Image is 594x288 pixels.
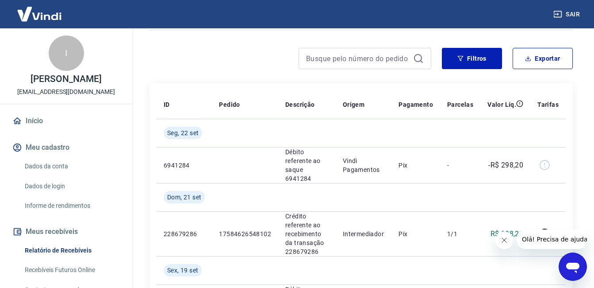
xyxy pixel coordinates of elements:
[31,74,101,84] p: [PERSON_NAME]
[21,157,122,175] a: Dados da conta
[517,230,587,249] iframe: Mensagem da empresa
[164,100,170,109] p: ID
[167,128,199,137] span: Seg, 22 set
[5,6,74,13] span: Olá! Precisa de ajuda?
[491,229,524,239] p: R$ 298,20
[11,111,122,131] a: Início
[17,87,115,97] p: [EMAIL_ADDRESS][DOMAIN_NAME]
[447,230,473,238] p: 1/1
[219,100,240,109] p: Pedido
[513,48,573,69] button: Exportar
[552,6,583,23] button: Sair
[399,100,433,109] p: Pagamento
[11,222,122,241] button: Meus recebíveis
[21,197,122,215] a: Informe de rendimentos
[343,156,385,174] p: Vindi Pagamentos
[495,231,513,249] iframe: Fechar mensagem
[488,160,523,171] p: -R$ 298,20
[285,148,329,183] p: Débito referente ao saque 6941284
[164,161,205,170] p: 6941284
[11,138,122,157] button: Meu cadastro
[219,230,271,238] p: 17584626548102
[49,35,84,71] div: I
[399,230,433,238] p: Pix
[559,253,587,281] iframe: Botão para abrir a janela de mensagens
[442,48,502,69] button: Filtros
[11,0,68,27] img: Vindi
[343,230,385,238] p: Intermediador
[306,52,410,65] input: Busque pelo número do pedido
[447,100,473,109] p: Parcelas
[343,100,364,109] p: Origem
[164,230,205,238] p: 228679286
[21,261,122,279] a: Recebíveis Futuros Online
[285,212,329,256] p: Crédito referente ao recebimento da transação 228679286
[447,161,473,170] p: -
[399,161,433,170] p: Pix
[285,100,315,109] p: Descrição
[167,266,198,275] span: Sex, 19 set
[537,100,559,109] p: Tarifas
[167,193,201,202] span: Dom, 21 set
[21,241,122,260] a: Relatório de Recebíveis
[21,177,122,195] a: Dados de login
[487,100,516,109] p: Valor Líq.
